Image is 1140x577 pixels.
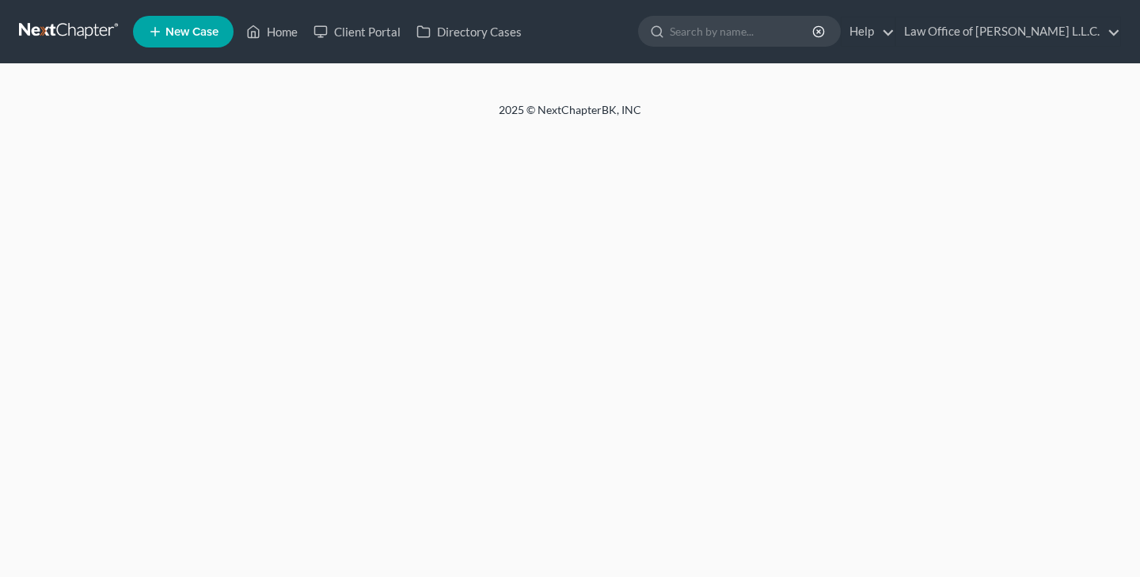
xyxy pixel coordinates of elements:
[238,17,306,46] a: Home
[306,17,408,46] a: Client Portal
[896,17,1120,46] a: Law Office of [PERSON_NAME] L.L.C.
[670,17,815,46] input: Search by name...
[842,17,895,46] a: Help
[119,102,1021,131] div: 2025 © NextChapterBK, INC
[165,26,218,38] span: New Case
[408,17,530,46] a: Directory Cases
